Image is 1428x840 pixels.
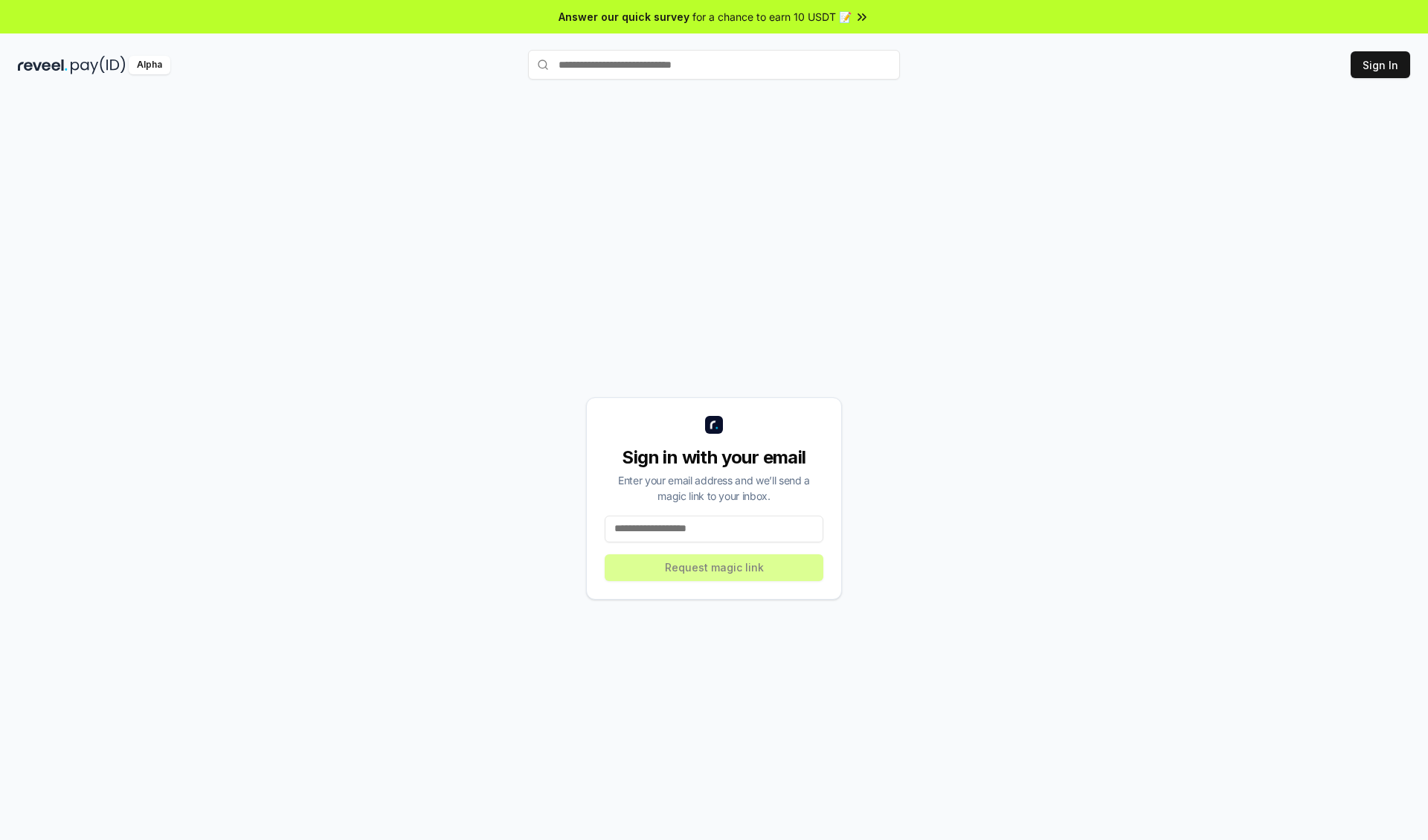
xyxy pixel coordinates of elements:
div: Enter your email address and we’ll send a magic link to your inbox. [605,472,823,504]
button: Sign In [1351,51,1410,78]
div: Sign in with your email [605,446,823,469]
div: Alpha [129,56,170,74]
img: logo_small [705,416,723,434]
img: pay_id [71,56,126,74]
span: for a chance to earn 10 USDT 📝 [692,9,852,25]
img: reveel_dark [18,56,68,74]
span: Answer our quick survey [559,9,689,25]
